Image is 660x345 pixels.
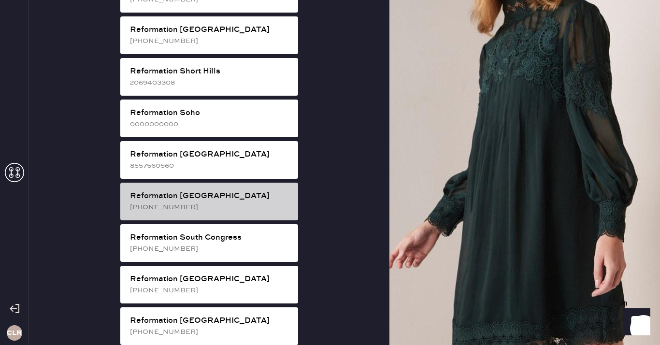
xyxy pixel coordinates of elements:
div: 8557560560 [130,160,290,171]
div: [PHONE_NUMBER] [130,244,290,254]
div: # 89149 [PERSON_NAME] Nadav [EMAIL_ADDRESS][DOMAIN_NAME] [31,114,627,149]
div: Reformation [GEOGRAPHIC_DATA] [130,315,290,327]
td: Shorts - Reformation - June Low Rise Linen Short White - Size: 6 [91,176,589,188]
div: Packing slip [31,65,627,76]
div: Reformation South Congress [130,232,290,244]
iframe: Front Chat [614,302,656,343]
div: Customer information [31,102,627,114]
div: Reformation [GEOGRAPHIC_DATA] [130,24,290,36]
img: Logo [293,191,365,199]
div: Reformation [GEOGRAPHIC_DATA] [130,273,290,285]
div: [PHONE_NUMBER] [130,285,290,296]
div: Order # 82840 [31,76,627,88]
h3: CLR [7,330,22,336]
div: Orders In Shipment : [31,326,627,337]
img: logo [315,12,344,41]
div: [PHONE_NUMBER] [130,36,290,46]
div: Shipment #107562 [31,288,627,300]
div: Reformation Short Hills [130,66,290,77]
th: Description [91,163,589,176]
div: 0000000000 [130,119,290,129]
div: [PHONE_NUMBER] [130,202,290,213]
img: logo [315,223,344,252]
th: QTY [589,163,627,176]
div: Reformation Soho [130,107,290,119]
div: Reformation [GEOGRAPHIC_DATA] [130,190,290,202]
div: 2069403308 [130,77,290,88]
div: Reformation Customer Love [31,300,627,311]
div: [PHONE_NUMBER] [130,327,290,337]
div: Reformation [GEOGRAPHIC_DATA] [130,149,290,160]
div: Shipment Summary [31,276,627,288]
th: ID [31,163,91,176]
td: 1 [589,176,627,188]
td: 961216 [31,176,91,188]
